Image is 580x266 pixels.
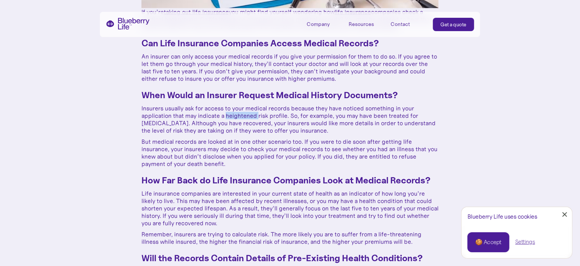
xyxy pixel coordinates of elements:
p: Life insurance companies are interested in your current state of health as an indicator of how lo... [141,190,439,227]
a: taking out life insurance [164,8,229,16]
a: Get a quote [433,18,475,31]
h3: When Would an Insurer Request Medical History Documents? [141,90,439,101]
a: home [106,18,150,30]
div: Get a quote [441,21,467,28]
div: Company [307,18,340,30]
p: Remember, insurers are trying to calculate risk. The more likely you are to suffer from a life-th... [141,230,439,245]
h3: Will the Records Contain Details of Pre-Existing Health Conditions? [141,253,439,264]
div: Blueberry Life uses cookies [467,213,566,220]
a: Settings [515,238,535,246]
a: 🍪 Accept [467,232,509,252]
a: life insurance [335,8,371,16]
h3: Can Life Insurance Companies Access Medical Records? [141,38,439,49]
div: Resources [349,18,382,30]
div: Company [307,21,330,27]
div: 🍪 Accept [475,238,502,246]
div: Resources [349,21,374,27]
p: But medical records are looked at in one other scenario too. If you were to die soon after gettin... [141,138,439,167]
a: Contact [391,18,424,30]
p: Insurers usually ask for access to your medical records because they have noticed something in yo... [141,104,439,134]
h3: How Far Back do Life Insurance Companies Look at Medical Records? [141,175,439,186]
p: If you’re you might find yourself wondering how companies check a medical background. Do life ins... [141,8,439,30]
div: Contact [391,21,410,27]
p: An insurer can only access your medical records if you give your permission for them to do so. If... [141,53,439,82]
a: Close Cookie Popup [557,207,572,222]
